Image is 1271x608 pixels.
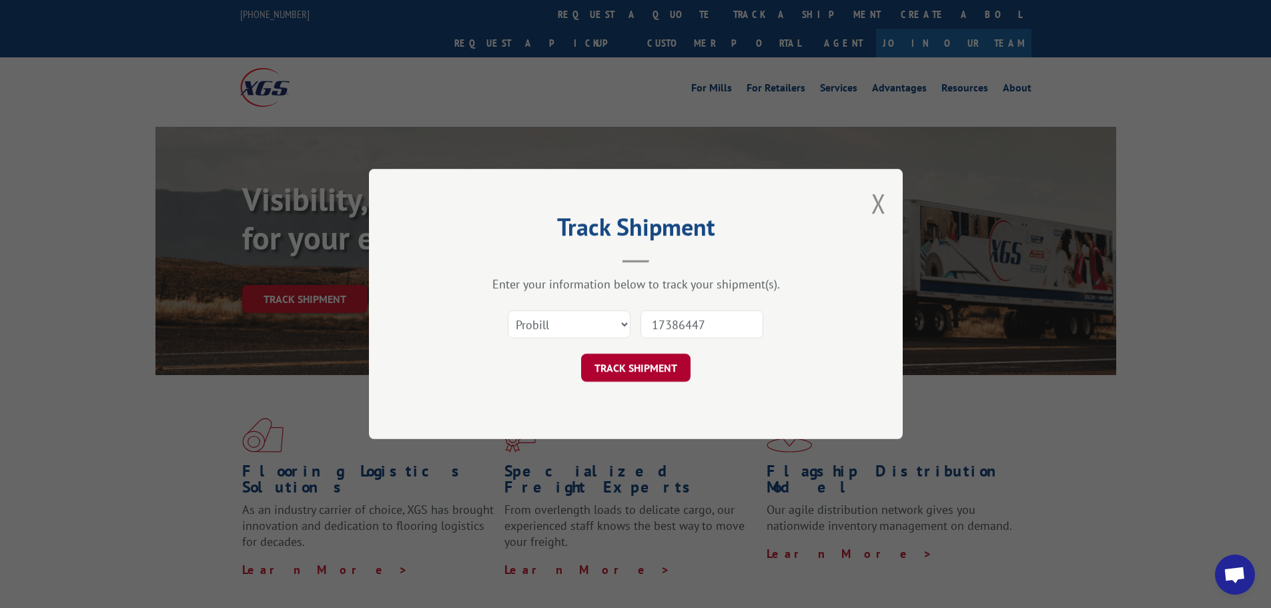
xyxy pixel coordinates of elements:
button: Close modal [871,186,886,221]
div: Enter your information below to track your shipment(s). [436,276,836,292]
div: Open chat [1215,555,1255,595]
button: TRACK SHIPMENT [581,354,691,382]
input: Number(s) [641,310,763,338]
h2: Track Shipment [436,218,836,243]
